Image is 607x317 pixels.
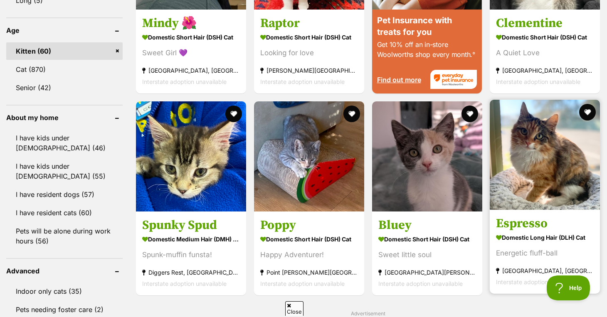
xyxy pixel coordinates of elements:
[254,211,364,295] a: Poppy Domestic Short Hair (DSH) Cat Happy Adventurer! Point [PERSON_NAME][GEOGRAPHIC_DATA] Inters...
[496,216,594,231] h3: Espresso
[254,9,364,93] a: Raptor Domestic Short Hair (DSH) Cat Looking for love [PERSON_NAME][GEOGRAPHIC_DATA], [GEOGRAPHIC...
[496,278,580,285] span: Interstate adoption unavailable
[351,310,385,317] span: Advertisement
[490,9,600,93] a: Clementine Domestic Short Hair (DSH) Cat A Quiet Love [GEOGRAPHIC_DATA], [GEOGRAPHIC_DATA] Inters...
[461,106,478,122] button: favourite
[378,267,476,278] strong: [GEOGRAPHIC_DATA][PERSON_NAME][GEOGRAPHIC_DATA]
[6,222,123,250] a: Pets will be alone during work hours (56)
[260,217,358,233] h3: Poppy
[260,65,358,76] strong: [PERSON_NAME][GEOGRAPHIC_DATA], [GEOGRAPHIC_DATA]
[260,47,358,59] div: Looking for love
[260,15,358,31] h3: Raptor
[6,157,123,185] a: I have kids under [DEMOGRAPHIC_DATA] (55)
[6,42,123,60] a: Kitten (60)
[6,204,123,221] a: I have resident cats (60)
[372,211,482,295] a: Bluey Domestic Short Hair (DSH) Cat Sweet little soul [GEOGRAPHIC_DATA][PERSON_NAME][GEOGRAPHIC_D...
[142,31,240,43] strong: Domestic Short Hair (DSH) Cat
[496,231,594,243] strong: Domestic Long Hair (DLH) Cat
[136,101,246,211] img: Spunky Spud - Domestic Medium Hair (DMH) Cat
[142,15,240,31] h3: Mindy 🌺
[142,233,240,245] strong: Domestic Medium Hair (DMH) Cat
[343,106,360,122] button: favourite
[6,186,123,203] a: I have resident dogs (57)
[496,31,594,43] strong: Domestic Short Hair (DSH) Cat
[136,211,246,295] a: Spunky Spud Domestic Medium Hair (DMH) Cat Spunk-muffin funsta! Diggers Rest, [GEOGRAPHIC_DATA] I...
[6,114,123,121] header: About my home
[225,106,242,122] button: favourite
[142,217,240,233] h3: Spunky Spud
[260,78,345,85] span: Interstate adoption unavailable
[142,65,240,76] strong: [GEOGRAPHIC_DATA], [GEOGRAPHIC_DATA]
[260,233,358,245] strong: Domestic Short Hair (DSH) Cat
[260,280,345,287] span: Interstate adoption unavailable
[6,27,123,34] header: Age
[496,248,594,259] div: Energetic fluff-ball
[285,301,303,316] span: Close
[372,101,482,211] img: Bluey - Domestic Short Hair (DSH) Cat
[490,100,600,210] img: Espresso - Domestic Long Hair (DLH) Cat
[490,209,600,294] a: Espresso Domestic Long Hair (DLH) Cat Energetic fluff-ball [GEOGRAPHIC_DATA], [GEOGRAPHIC_DATA] I...
[6,129,123,157] a: I have kids under [DEMOGRAPHIC_DATA] (46)
[378,249,476,260] div: Sweet little soul
[579,104,596,120] button: favourite
[496,265,594,276] strong: [GEOGRAPHIC_DATA], [GEOGRAPHIC_DATA]
[6,79,123,96] a: Senior (42)
[142,78,227,85] span: Interstate adoption unavailable
[496,15,594,31] h3: Clementine
[378,217,476,233] h3: Bluey
[142,249,240,260] div: Spunk-muffin funsta!
[547,275,590,300] iframe: Help Scout Beacon - Open
[136,9,246,93] a: Mindy 🌺 Domestic Short Hair (DSH) Cat Sweet Girl 💜 [GEOGRAPHIC_DATA], [GEOGRAPHIC_DATA] Interstat...
[254,101,364,211] img: Poppy - Domestic Short Hair (DSH) Cat
[6,267,123,275] header: Advanced
[260,249,358,260] div: Happy Adventurer!
[260,31,358,43] strong: Domestic Short Hair (DSH) Cat
[378,233,476,245] strong: Domestic Short Hair (DSH) Cat
[6,61,123,78] a: Cat (870)
[142,280,227,287] span: Interstate adoption unavailable
[260,267,358,278] strong: Point [PERSON_NAME][GEOGRAPHIC_DATA]
[496,78,580,85] span: Interstate adoption unavailable
[6,283,123,300] a: Indoor only cats (35)
[142,47,240,59] div: Sweet Girl 💜
[496,47,594,59] div: A Quiet Love
[496,65,594,76] strong: [GEOGRAPHIC_DATA], [GEOGRAPHIC_DATA]
[142,267,240,278] strong: Diggers Rest, [GEOGRAPHIC_DATA]
[378,280,463,287] span: Interstate adoption unavailable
